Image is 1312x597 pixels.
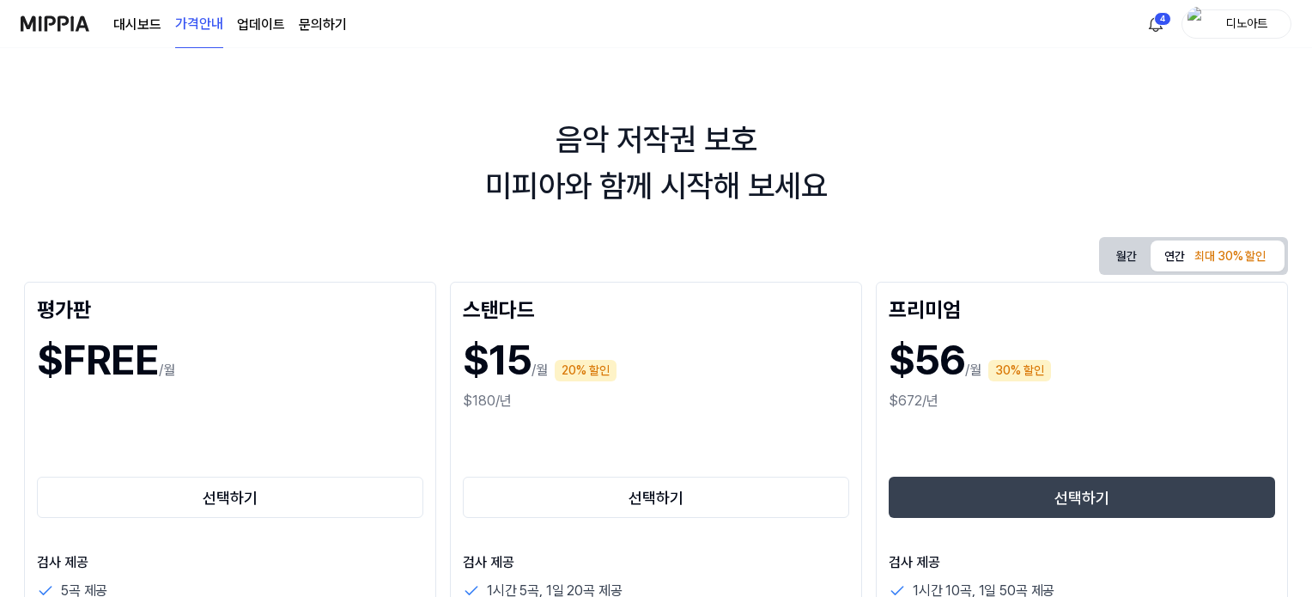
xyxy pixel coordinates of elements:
a: 문의하기 [299,15,347,35]
div: 30% 할인 [988,360,1051,381]
button: 선택하기 [37,477,423,518]
p: 검사 제공 [889,552,1275,573]
h1: $15 [463,329,531,391]
div: 20% 할인 [555,360,617,381]
a: 선택하기 [463,473,849,521]
button: 선택하기 [463,477,849,518]
button: profile디노아트 [1181,9,1291,39]
p: /월 [965,360,981,381]
div: 디노아트 [1213,14,1280,33]
img: 알림 [1145,14,1166,34]
a: 선택하기 [889,473,1275,521]
a: 업데이트 [237,15,285,35]
a: 선택하기 [37,473,423,521]
div: 4 [1154,12,1171,26]
p: 검사 제공 [37,552,423,573]
button: 선택하기 [889,477,1275,518]
button: 월간 [1102,241,1151,272]
div: 프리미엄 [889,295,1275,322]
button: 연간 [1151,241,1285,271]
a: 대시보드 [113,15,161,35]
p: /월 [531,360,548,381]
a: 가격안내 [175,1,223,48]
img: profile [1187,7,1208,41]
div: $672/년 [889,391,1275,411]
div: 평가판 [37,295,423,322]
div: 스탠다드 [463,295,849,322]
button: 알림4 [1142,10,1169,38]
div: 최대 30% 할인 [1189,244,1271,270]
div: $180/년 [463,391,849,411]
p: /월 [159,360,175,381]
p: 검사 제공 [463,552,849,573]
h1: $56 [889,329,965,391]
h1: $FREE [37,329,159,391]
